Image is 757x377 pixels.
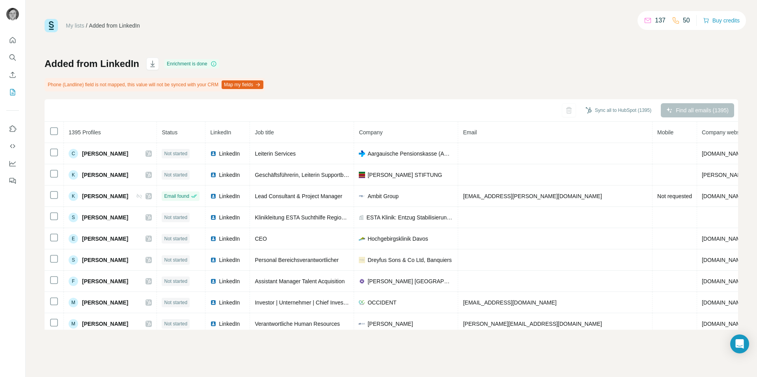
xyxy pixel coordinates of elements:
img: LinkedIn logo [210,150,216,157]
span: [PERSON_NAME] STIFTUNG [367,171,442,179]
button: Map my fields [222,80,263,89]
span: LinkedIn [219,235,240,243]
span: Dreyfus Sons & Co Ltd, Banquiers [367,256,451,264]
span: Not started [164,299,187,306]
span: Email [463,129,477,136]
p: 137 [655,16,666,25]
button: Use Surfe API [6,139,19,153]
span: Investor | Unternehmer | Chief Investment Officer [255,299,375,306]
span: LinkedIn [219,192,240,200]
img: LinkedIn logo [210,236,216,242]
span: LinkedIn [219,150,240,158]
span: [PERSON_NAME] [82,299,128,306]
div: K [69,191,78,201]
span: Not requested [657,193,692,199]
button: Sync all to HubSpot (1395) [580,104,657,116]
span: LinkedIn [219,299,240,306]
img: Avatar [6,8,19,20]
button: Quick start [6,33,19,47]
img: company-logo [359,172,365,178]
span: Not started [164,214,187,221]
img: LinkedIn logo [210,321,216,327]
div: E [69,234,78,243]
span: Verantwortliche Human Resources [255,321,340,327]
span: Aargauische Pensionskasse (APK) [367,150,453,158]
img: LinkedIn logo [210,257,216,263]
span: [DOMAIN_NAME] [702,150,746,157]
button: Buy credits [703,15,740,26]
span: [PERSON_NAME] [GEOGRAPHIC_DATA]/[GEOGRAPHIC_DATA] [367,277,453,285]
div: K [69,170,78,180]
div: M [69,298,78,307]
span: LinkedIn [210,129,231,136]
span: [PERSON_NAME] [82,214,128,221]
div: Phone (Landline) field is not mapped, this value will not be synced with your CRM [45,78,265,91]
div: F [69,277,78,286]
div: S [69,213,78,222]
img: LinkedIn logo [210,172,216,178]
button: Search [6,50,19,65]
img: LinkedIn logo [210,299,216,306]
span: LinkedIn [219,277,240,285]
img: LinkedIn logo [210,214,216,221]
img: LinkedIn logo [210,278,216,284]
span: [PERSON_NAME] [82,320,128,328]
span: 1395 Profiles [69,129,101,136]
div: S [69,255,78,265]
span: [PERSON_NAME] [82,256,128,264]
span: [PERSON_NAME] [82,277,128,285]
div: Open Intercom Messenger [730,334,749,353]
span: [DOMAIN_NAME] [702,321,746,327]
span: Assistant Manager Talent Acquisition [255,278,345,284]
span: LinkedIn [219,171,240,179]
span: Company website [702,129,746,136]
div: Enrichment is done [164,59,219,69]
span: [PERSON_NAME] [82,150,128,158]
button: Use Surfe on LinkedIn [6,122,19,136]
span: ESTA Klinik: Entzug Stabilisierung Therapie [366,214,453,221]
span: [DOMAIN_NAME] [702,257,746,263]
span: Klinikleitung ESTA Suchthilfe Region [GEOGRAPHIC_DATA] [255,214,403,221]
span: [EMAIL_ADDRESS][PERSON_NAME][DOMAIN_NAME] [463,193,602,199]
button: Enrich CSV [6,68,19,82]
button: My lists [6,85,19,99]
span: [DOMAIN_NAME] [702,299,746,306]
span: CEO [255,236,267,242]
span: Mobile [657,129,673,136]
span: Not started [164,150,187,157]
span: Lead Consultant & Project Manager [255,193,342,199]
span: Geschäftsführerin, Leiterin Supportbereich [255,172,358,178]
span: Leiterin Services [255,150,296,157]
button: Dashboard [6,156,19,171]
span: Not started [164,235,187,242]
img: Surfe Logo [45,19,58,32]
span: [DOMAIN_NAME] [702,278,746,284]
span: Not started [164,256,187,264]
img: company-logo [359,193,365,199]
span: Not started [164,278,187,285]
div: C [69,149,78,158]
img: company-logo [359,278,365,284]
img: company-logo [359,321,365,327]
img: company-logo [359,150,365,157]
span: Not started [164,171,187,178]
h1: Added from LinkedIn [45,58,139,70]
p: 50 [683,16,690,25]
button: Feedback [6,174,19,188]
span: [PERSON_NAME] [82,235,128,243]
span: Hochgebirgsklinik Davos [367,235,428,243]
span: [EMAIL_ADDRESS][DOMAIN_NAME] [463,299,556,306]
span: [PERSON_NAME] [367,320,413,328]
span: Company [359,129,382,136]
img: company-logo [359,236,365,242]
span: Not started [164,320,187,327]
span: Job title [255,129,274,136]
span: [DOMAIN_NAME] [702,193,746,199]
div: M [69,319,78,329]
span: Status [162,129,177,136]
span: LinkedIn [219,320,240,328]
span: Email found [164,193,189,200]
li: / [86,22,88,30]
span: LinkedIn [219,256,240,264]
span: Personal Bereichsverantwortlicher [255,257,338,263]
